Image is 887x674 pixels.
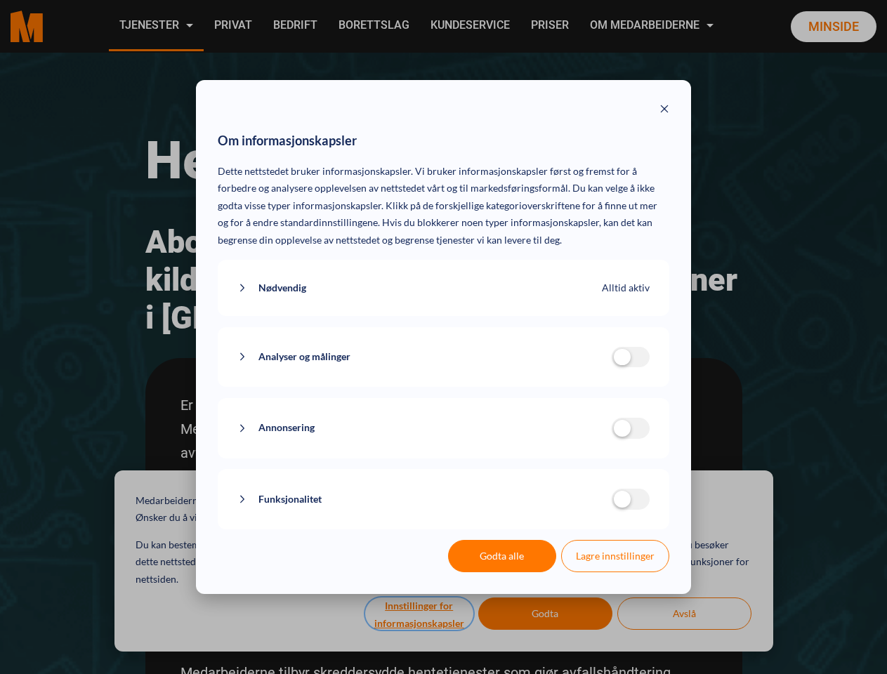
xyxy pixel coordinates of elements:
button: Analyser og målinger [237,348,612,366]
span: Nødvendig [258,279,306,297]
input: Jeg ønsker kommunikasjon fra Medarbeiderne AS. [4,499,13,508]
button: Funksjonalitet [237,491,612,508]
span: Om informasjonskapsler [218,130,357,152]
span: Alltid aktiv [602,279,650,297]
span: Funksjonalitet [258,491,322,508]
span: Annonsering [258,419,315,437]
p: Jeg ønsker kommunikasjon fra Medarbeiderne AS. [18,498,238,509]
span: Etternavn [263,135,305,146]
button: Lagre innstillinger [561,540,669,572]
span: Telefonnummer [263,192,331,204]
p: Dette nettstedet bruker informasjonskapsler. Vi bruker informasjonskapsler først og fremst for å ... [218,163,669,249]
a: Retningslinjer for personvern [342,522,468,534]
button: Godta alle [448,540,556,572]
button: Annonsering [237,419,612,437]
span: Analyser og målinger [258,348,350,366]
button: Nødvendig [237,279,602,297]
button: Close modal [659,102,669,119]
